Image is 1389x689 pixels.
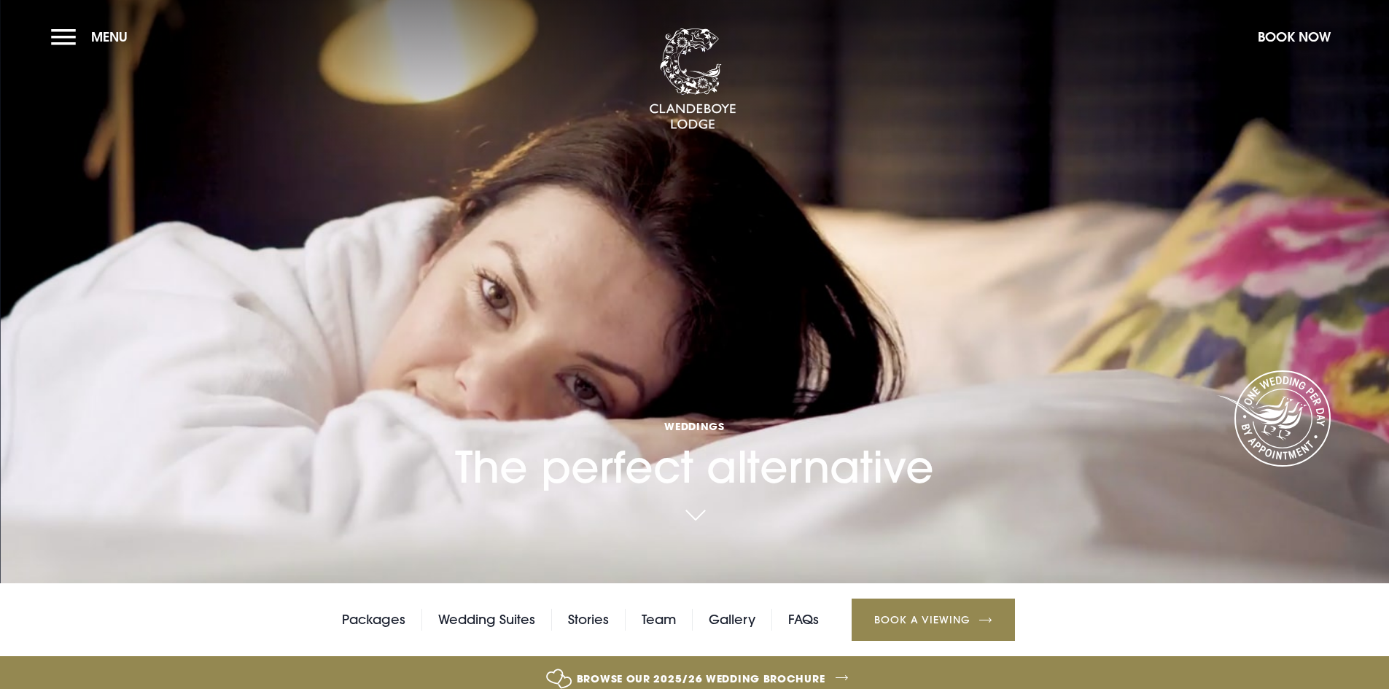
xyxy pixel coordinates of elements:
[642,609,676,631] a: Team
[438,609,535,631] a: Wedding Suites
[455,334,934,493] h1: The perfect alternative
[51,21,135,52] button: Menu
[852,599,1015,641] a: Book a Viewing
[788,609,819,631] a: FAQs
[455,419,934,433] span: Weddings
[1250,21,1338,52] button: Book Now
[342,609,405,631] a: Packages
[91,28,128,45] span: Menu
[568,609,609,631] a: Stories
[709,609,755,631] a: Gallery
[649,28,736,131] img: Clandeboye Lodge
